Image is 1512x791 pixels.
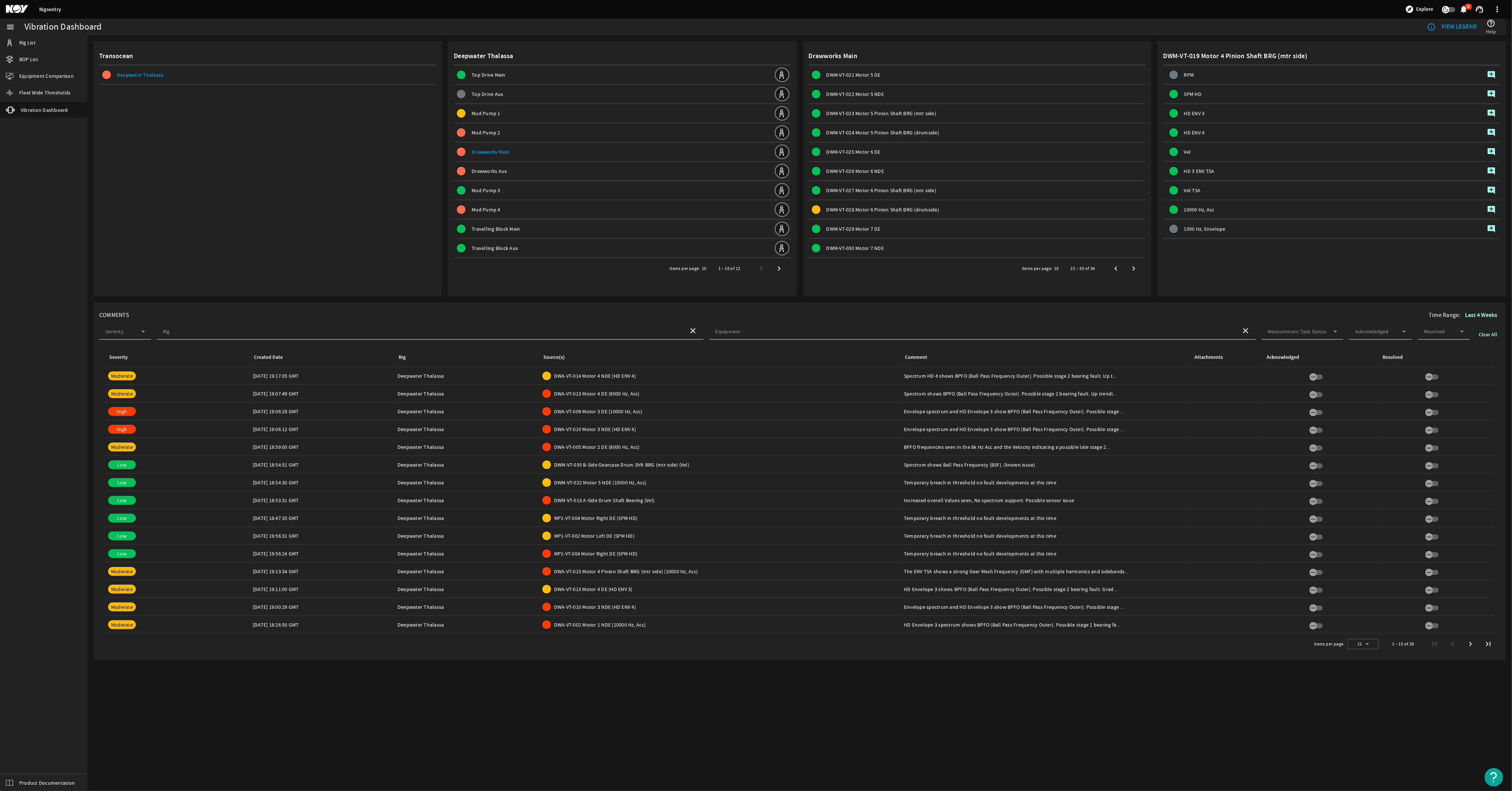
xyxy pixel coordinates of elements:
[117,550,127,557] span: Low
[904,479,1187,486] div: Temporary breach in threshold no fault developments at this time
[398,497,536,504] div: Deepwater Thalassa
[904,585,1187,593] div: HD Envelope 3 shows BPFO (Ball Pass Frequency Outer). Possible stage 2 bearing fault. Grad...
[702,265,707,272] div: 10
[554,425,636,433] span: DWA-VT-010 Motor 3 NDE (HD ENV 4)
[1459,5,1468,14] mat-icon: notifications
[554,443,640,451] span: DWA-VT-005 Motor 2 DE (8000 Hz, Acc)
[809,47,1146,66] div: Drawworks Main
[398,353,533,361] div: Rig
[39,6,61,13] a: Rigsentry
[1071,265,1095,272] div: 21 – 30 of 36
[398,621,536,628] div: Deepwater Thalassa
[1465,311,1497,319] b: Last 4 Weeks
[111,621,133,628] span: Moderate
[19,39,36,46] span: Rig List
[254,353,283,361] div: Created Date
[715,328,741,335] mat-label: Equipment
[398,372,536,380] div: Deepwater Thalassa
[827,71,881,78] span: DWM-VT-021 Motor 5 DE
[111,373,133,379] span: Moderate
[399,353,406,361] div: Rig
[1184,149,1191,154] span: Vel
[554,621,646,628] span: DWA-VT-002 Motor 1 NDE (10000 Hz, Acc)
[253,443,392,451] div: [DATE] 18:59:00 GMT
[670,265,700,272] div: Items per page:
[1107,260,1125,277] button: Previous page
[253,497,392,504] div: [DATE] 18:53:31 GMT
[1424,328,1445,335] mat-label: Resolved
[253,372,392,380] div: [DATE] 19:17:05 GMT
[1487,186,1496,195] mat-icon: add_comment
[163,328,170,335] mat-label: Rig
[827,110,936,117] span: DWM-VT-023 Motor 5 Pinion Shaft BRG (mtr side)
[1184,111,1205,116] span: HD ENV 3
[1460,6,1468,13] button: 4
[21,106,68,114] span: Vibration Dashboard
[1381,353,1488,361] div: Resolved
[1487,167,1496,176] mat-icon: add_comment
[111,568,133,575] span: Moderate
[1424,20,1480,34] button: VIEW LEGEND
[554,372,636,380] span: DWA-VT-014 Motor 4 NDE (HD ENV 4)
[1054,265,1059,272] div: 10
[904,603,1187,611] div: Envelope spectrum and HD Envelope 3 show BPFO (Ball Pass Frequency Outer). Possible stage ...
[827,168,884,174] span: DWM-VT-026 Motor 6 NDE
[1486,28,1496,35] span: Help
[1194,353,1223,361] div: Attachments
[24,23,102,31] div: Vibration Dashboard
[554,550,638,557] span: MP1-VT-004 Motor Right DE (SPM HD)
[1485,768,1503,787] button: Open Resource Center
[715,329,1236,337] input: Select Equipment
[1392,640,1414,648] div: 1 – 15 of 28
[904,425,1187,433] div: Envelope spectrum and HD Envelope 3 show BPFO (Ball Pass Frequency Outer). Possible stage ...
[253,479,392,486] div: [DATE] 18:54:30 GMT
[398,514,536,522] div: Deepwater Thalassa
[398,603,536,611] div: Deepwater Thalassa
[905,353,927,361] div: Comment
[1184,168,1214,174] span: HD 3 ENV TSA
[472,168,507,174] span: Drawworks Aux
[1416,6,1433,13] span: Explore
[111,586,133,593] span: Moderate
[398,390,536,397] div: Deepwater Thalassa
[827,129,939,136] span: DWM-VT-024 Motor 5 Pinion Shaft BRG (drumside)
[1184,72,1194,77] span: RPM
[398,585,536,593] div: Deepwater Thalassa
[99,47,436,66] div: Transocean
[117,479,127,486] span: Low
[827,187,936,194] span: DWM-VT-027 Motor 6 Pinion Shaft BRG (mtr side)
[1022,265,1053,272] div: Items per page:
[554,585,633,593] span: DWA-VT-013 Motor 4 DE (HD ENV 3)
[472,71,506,78] span: Top Drive Main
[19,89,70,96] span: Fleet Wide Thresholds
[1241,326,1250,335] mat-icon: close
[19,72,74,80] span: Equipment Comparison
[472,187,500,194] span: Mud Pump 3
[398,479,536,486] div: Deepwater Thalassa
[117,426,127,433] span: High
[1487,147,1496,156] mat-icon: add_comment
[904,514,1187,522] div: Temporary breach in threshold no fault developments at this time
[253,408,392,415] div: [DATE] 19:06:28 GMT
[253,585,392,593] div: [DATE] 19:11:00 GMT
[1479,635,1497,653] button: Last page
[105,328,124,335] mat-label: Severity
[904,568,1187,575] div: The ENV TSA shows a strong Gear Mesh Frequency (GMF) with multiple harmonics and sidebands...
[1476,328,1500,341] button: Clear All
[904,372,1187,380] div: Spectrum HD 4 shows BPFO (Ball Pass Frequency Outer). Possible stage 2 bearing fault. Up t...
[554,497,655,504] span: DWM-VT-013 A-Side Drum Shaft Bearing (Vel)
[542,353,895,361] div: Source(s)
[554,479,647,486] span: DWM-VT-022 Motor 5 NDE (10000 Hz, Acc)
[111,444,133,450] span: Moderate
[1487,205,1496,214] mat-icon: add_comment
[6,23,15,31] mat-icon: menu
[1405,5,1414,14] mat-icon: explore
[1487,19,1496,28] mat-icon: help_outline
[117,408,127,415] span: High
[904,621,1187,628] div: HD Envelope 3 spectrum shows BPFO (Ball Pass Frequency Outer). Possible stage 1 bearing fa...
[108,353,244,361] div: Severity
[398,443,536,451] div: Deepwater Thalassa
[1184,91,1202,97] span: SPM HD
[689,326,698,335] mat-icon: close
[472,226,520,232] span: Travelling Block Main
